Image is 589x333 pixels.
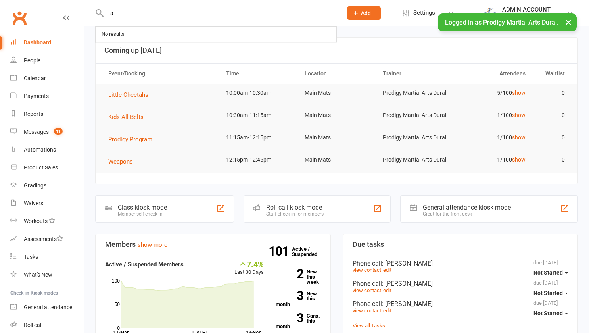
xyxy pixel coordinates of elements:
[266,204,324,211] div: Roll call kiosk mode
[353,300,568,308] div: Phone call
[10,248,84,266] a: Tasks
[234,260,264,277] div: Last 30 Days
[353,323,385,329] a: View all Tasks
[353,241,568,248] h3: Due tasks
[10,105,84,123] a: Reports
[297,150,376,169] td: Main Mats
[297,106,376,125] td: Main Mats
[533,286,568,300] button: Not Started
[138,241,167,248] a: show more
[105,261,184,268] strong: Active / Suspended Members
[269,245,292,257] strong: 101
[24,93,49,99] div: Payments
[353,287,381,293] a: view contact
[219,64,297,84] th: Time
[24,111,43,117] div: Reports
[108,112,149,122] button: Kids All Belts
[276,290,303,302] strong: 3
[512,134,526,141] a: show
[10,69,84,87] a: Calendar
[361,10,371,16] span: Add
[10,266,84,284] a: What's New
[297,64,376,84] th: Location
[24,164,58,171] div: Product Sales
[10,298,84,316] a: General attendance kiosk mode
[54,128,63,135] span: 11
[533,64,572,84] th: Waitlist
[482,5,498,21] img: thumb_image1686208220.png
[101,64,219,84] th: Event/Booking
[382,260,433,267] span: : [PERSON_NAME]
[512,156,526,163] a: show
[108,157,138,166] button: Weapons
[10,52,84,69] a: People
[512,90,526,96] a: show
[108,136,152,143] span: Prodigy Program
[118,204,167,211] div: Class kiosk mode
[10,123,84,141] a: Messages 11
[276,269,320,285] a: 2New this week
[276,312,303,324] strong: 3
[104,8,337,19] input: Search...
[10,141,84,159] a: Automations
[10,159,84,177] a: Product Sales
[454,64,533,84] th: Attendees
[108,91,148,98] span: Little Cheetahs
[24,236,63,242] div: Assessments
[108,135,158,144] button: Prodigy Program
[533,128,572,147] td: 0
[533,84,572,102] td: 0
[376,84,454,102] td: Prodigy Martial Arts Dural
[454,106,533,125] td: 1/100
[219,106,297,125] td: 10:30am-11:15am
[292,241,327,263] a: 101Active / Suspended
[24,57,40,64] div: People
[276,313,320,329] a: 3Canx. this month
[376,128,454,147] td: Prodigy Martial Arts Dural
[108,114,144,121] span: Kids All Belts
[383,267,391,273] a: edit
[454,84,533,102] td: 5/100
[10,194,84,212] a: Waivers
[376,150,454,169] td: Prodigy Martial Arts Dural
[276,268,303,280] strong: 2
[24,129,49,135] div: Messages
[533,290,563,296] span: Not Started
[423,204,511,211] div: General attendance kiosk mode
[533,310,563,316] span: Not Started
[99,29,127,40] div: No results
[10,230,84,248] a: Assessments
[24,271,52,278] div: What's New
[266,211,324,217] div: Staff check-in for members
[561,13,576,31] button: ×
[512,112,526,118] a: show
[382,280,433,287] span: : [PERSON_NAME]
[533,306,568,320] button: Not Started
[413,4,435,22] span: Settings
[104,46,569,54] h3: Coming up [DATE]
[533,150,572,169] td: 0
[454,128,533,147] td: 1/100
[454,150,533,169] td: 1/100
[10,212,84,230] a: Workouts
[276,291,320,307] a: 3New this month
[376,106,454,125] td: Prodigy Martial Arts Dural
[423,211,511,217] div: Great for the front desk
[219,84,297,102] td: 10:00am-10:30am
[297,128,376,147] td: Main Mats
[533,106,572,125] td: 0
[533,266,568,280] button: Not Started
[219,150,297,169] td: 12:15pm-12:45pm
[105,241,321,248] h3: Members
[24,304,72,310] div: General attendance
[24,39,51,46] div: Dashboard
[108,158,133,165] span: Weapons
[10,8,29,28] a: Clubworx
[108,90,154,100] button: Little Cheetahs
[445,19,558,26] span: Logged in as Prodigy Martial Arts Dural.
[24,254,38,260] div: Tasks
[533,269,563,276] span: Not Started
[383,287,391,293] a: edit
[234,260,264,268] div: 7.4%
[24,218,48,224] div: Workouts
